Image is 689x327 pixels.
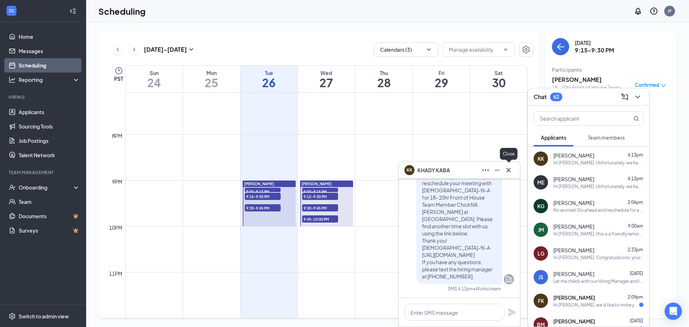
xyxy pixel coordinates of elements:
[19,44,80,58] a: Messages
[8,7,15,14] svg: WorkstreamLogo
[245,193,281,200] span: 9:15-9:30 PM
[538,226,544,233] div: JM
[553,160,643,166] div: Hi [PERSON_NAME]. Unfortunately, we had to reschedule your meeting with [DEMOGRAPHIC_DATA]-fil-A ...
[519,42,533,57] button: Settings
[240,69,297,76] div: Tue
[9,184,16,191] svg: UserCheck
[183,69,240,76] div: Mon
[302,188,338,195] span: 9:00-9:15 PM
[131,45,138,54] svg: ChevronRight
[650,7,658,15] svg: QuestionInfo
[19,195,80,209] a: Team
[9,313,16,320] svg: Settings
[19,134,80,148] a: Job Postings
[538,250,544,257] div: LG
[553,231,643,237] div: Hi [PERSON_NAME], this is a friendly reminder. Your meeting with [DEMOGRAPHIC_DATA]-fil-A for 18-...
[538,155,544,162] div: KK
[413,66,470,92] a: August 29, 2025
[628,200,643,205] span: 2:06pm
[522,45,530,54] svg: Settings
[630,271,643,276] span: [DATE]
[413,69,470,76] div: Fri
[553,176,594,183] span: [PERSON_NAME]
[480,164,491,176] button: Ellipses
[633,116,639,121] svg: MagnifyingGlass
[126,69,183,76] div: Sun
[575,46,614,54] h3: 9:15-9:30 PM
[19,148,80,162] a: Talent Network
[114,66,123,75] svg: Clock
[534,112,619,125] input: Search applicant
[661,83,666,88] span: down
[9,169,79,176] div: Team Management
[534,93,547,101] h3: Chat
[244,182,274,186] span: [PERSON_NAME]
[417,166,450,174] span: KHADY KABA
[667,8,672,14] div: JF
[619,91,631,103] button: ComposeMessage
[552,66,670,73] div: Participants
[301,182,332,186] span: [PERSON_NAME]
[628,152,643,158] span: 4:13pm
[552,38,569,55] button: back-button
[473,286,501,292] span: • Workstream
[538,274,543,281] div: JS
[552,84,627,112] div: 18- 20hr Front of House Team Member ChickfilA [PERSON_NAME] at [GEOGRAPHIC_DATA]
[302,204,338,211] span: 9:30-9:45 PM
[537,202,544,210] div: KG
[144,46,187,53] h3: [DATE] - [DATE]
[634,7,642,15] svg: Notifications
[635,81,659,89] span: Confirmed
[245,204,281,211] span: 9:30-9:45 PM
[19,58,80,73] a: Scheduling
[538,297,544,304] div: FK
[19,29,80,44] a: Home
[553,152,594,159] span: [PERSON_NAME]
[19,209,80,223] a: DocumentsCrown
[298,76,355,89] h1: 27
[19,223,80,238] a: SurveysCrown
[491,164,503,176] button: Minimize
[112,44,123,55] button: ChevronLeft
[503,47,508,52] svg: ChevronDown
[355,66,412,92] a: August 28, 2025
[553,254,643,261] div: Hi [PERSON_NAME]. Congratulations, your meeting with [DEMOGRAPHIC_DATA]-fil-A for 18-20hr Back of...
[628,176,643,181] span: 4:12pm
[355,69,412,76] div: Thu
[245,188,281,195] span: 9:00-9:15 PM
[413,76,470,89] h1: 29
[19,313,69,320] div: Switch to admin view
[111,132,124,140] div: 8pm
[556,42,565,51] svg: ArrowLeft
[9,76,16,83] svg: Analysis
[19,119,80,134] a: Sourcing Tools
[503,164,514,176] button: Cross
[588,134,625,141] span: Team members
[553,278,643,284] div: Let me check with our Hiring Manager and I will get back to you! -[PERSON_NAME]
[628,223,643,229] span: 9:00am
[553,294,595,301] span: [PERSON_NAME]
[553,270,594,277] span: [PERSON_NAME]
[183,76,240,89] h1: 25
[126,76,183,89] h1: 24
[374,42,439,57] button: Calendars (3)ChevronDown
[449,46,500,53] input: Manage availability
[575,39,614,46] div: [DATE]
[665,303,682,320] div: Open Intercom Messenger
[355,76,412,89] h1: 28
[508,308,516,317] svg: Plane
[553,94,559,100] div: 62
[298,66,355,92] a: August 27, 2025
[69,8,76,15] svg: Collapse
[114,75,123,82] span: PST
[553,207,643,213] div: No worries! Go ahead and reschedule for a time that works for you. We look forward to meeting you.
[500,148,517,160] div: Close
[298,69,355,76] div: Wed
[552,76,627,84] h3: [PERSON_NAME]
[620,93,629,101] svg: ComposeMessage
[183,66,240,92] a: August 25, 2025
[481,166,490,174] svg: Ellipses
[553,223,594,230] span: [PERSON_NAME]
